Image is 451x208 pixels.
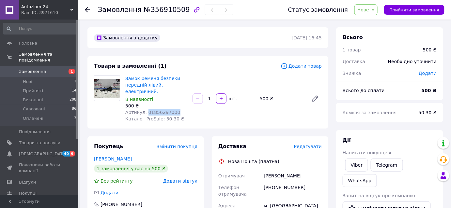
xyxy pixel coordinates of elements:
[70,97,76,103] span: 208
[74,79,76,85] span: 1
[419,110,437,115] span: 50.30 ₴
[19,151,67,157] span: [DEMOGRAPHIC_DATA]
[294,144,322,149] span: Редагувати
[288,7,348,13] div: Статус замовлення
[227,95,238,102] div: шт.
[343,137,351,143] span: Дії
[218,143,247,149] span: Доставка
[419,71,437,76] span: Додати
[371,159,403,172] a: Telegram
[389,7,439,12] span: Прийняти замовлення
[70,151,75,157] span: 9
[69,69,75,74] span: 1
[98,6,142,14] span: Замовлення
[19,40,37,46] span: Головна
[343,71,361,76] span: Знижка
[384,5,444,15] button: Прийняти замовлення
[74,116,76,121] span: 3
[62,151,70,157] span: 40
[101,178,133,184] span: Без рейтингу
[218,185,247,197] span: Телефон отримувача
[257,94,306,103] div: 500 ₴
[343,193,415,198] span: Запит на відгук про компанію
[309,92,322,105] a: Редагувати
[23,79,32,85] span: Нові
[343,47,361,52] span: 1 товар
[19,51,78,63] span: Замовлення та повідомлення
[100,201,143,208] div: [PHONE_NUMBER]
[21,4,70,10] span: Autozlom-24
[357,7,369,12] span: Нове
[343,150,391,155] span: Написати покупцеві
[94,156,132,161] a: [PERSON_NAME]
[19,162,60,174] span: Показники роботи компанії
[345,159,368,172] a: Viber
[384,54,441,69] div: Необхідно уточнити
[19,140,60,146] span: Товари та послуги
[23,106,45,112] span: Скасовані
[19,179,36,185] span: Відгуки
[23,97,43,103] span: Виконані
[343,174,377,187] a: WhatsApp
[343,34,363,40] span: Всього
[125,116,184,121] span: Каталог ProSale: 50.30 ₴
[19,69,46,75] span: Замовлення
[422,88,437,93] b: 500 ₴
[262,182,323,200] div: [PHONE_NUMBER]
[262,170,323,182] div: [PERSON_NAME]
[101,190,118,195] span: Додати
[125,76,180,94] a: Замок ременя безпеки передній лівий, електричний.
[125,110,180,115] span: Артикул: 01856297000
[21,10,78,16] div: Ваш ID: 3971610
[94,165,168,173] div: 1 замовлення у вас на 500 ₴
[19,129,51,135] span: Повідомлення
[343,110,397,115] span: Комісія за замовлення
[3,23,77,35] input: Пошук
[218,173,245,178] span: Отримувач
[163,178,197,184] span: Додати відгук
[94,63,167,69] span: Товари в замовленні (1)
[72,106,76,112] span: 86
[281,62,322,70] span: Додати товар
[144,6,190,14] span: №356910509
[343,59,365,64] span: Доставка
[226,158,281,165] div: Нова Пошта (платна)
[19,190,37,196] span: Покупці
[292,35,322,40] time: [DATE] 16:45
[125,97,153,102] span: В наявності
[343,88,385,93] span: Всього до сплати
[72,88,76,94] span: 14
[23,88,43,94] span: Прийняті
[157,144,197,149] span: Змінити покупця
[125,103,187,109] div: 500 ₴
[423,47,437,53] div: 500 ₴
[94,34,160,42] div: Замовлення з додатку
[94,79,120,98] img: Замок ременя безпеки передній лівий, електричний.
[85,7,90,13] div: Повернутися назад
[94,143,123,149] span: Покупець
[23,116,43,121] span: Оплачені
